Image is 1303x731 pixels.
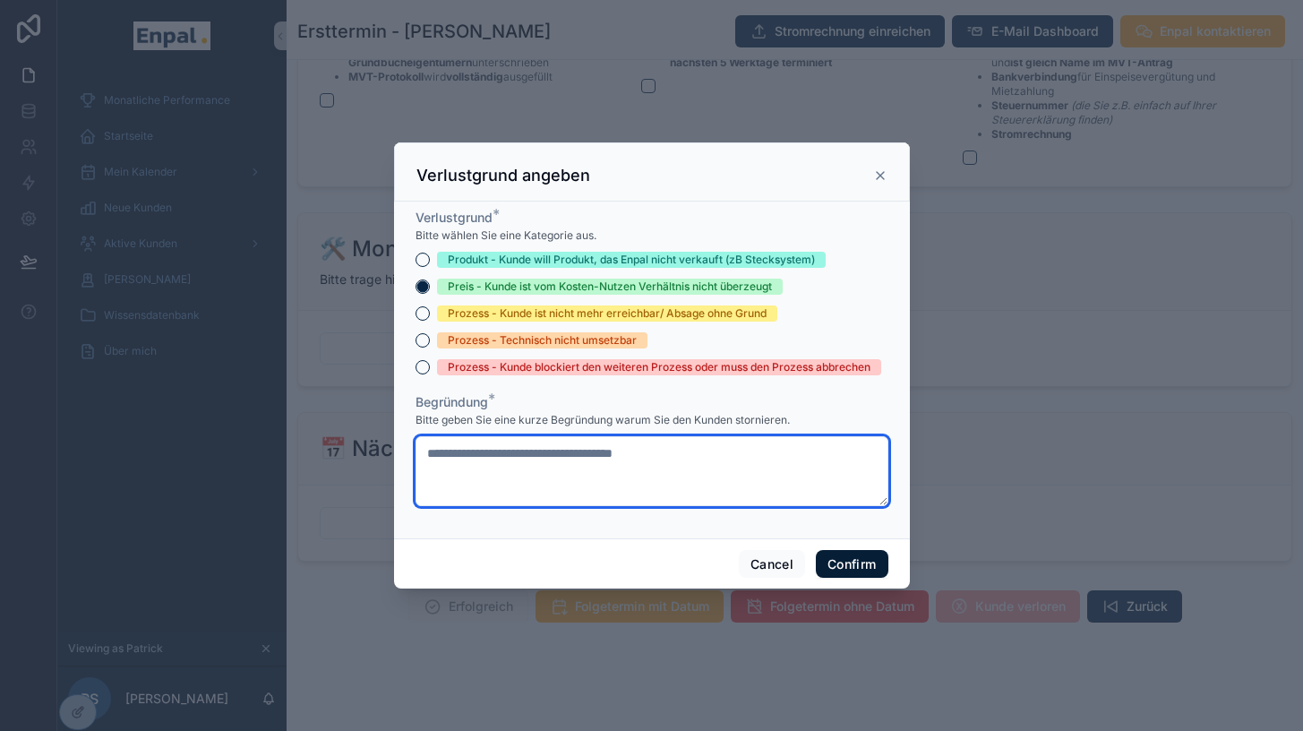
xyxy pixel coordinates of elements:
[448,279,772,295] div: Preis - Kunde ist vom Kosten-Nutzen Verhältnis nicht überzeugt
[416,394,488,409] span: Begründung
[448,252,815,268] div: Produkt - Kunde will Produkt, das Enpal nicht verkauft (zB Stecksystem)
[416,228,596,243] span: Bitte wählen Sie eine Kategorie aus.
[448,332,637,348] div: Prozess - Technisch nicht umsetzbar
[816,550,887,579] button: Confirm
[416,413,790,427] span: Bitte geben Sie eine kurze Begründung warum Sie den Kunden stornieren.
[448,305,767,322] div: Prozess - Kunde ist nicht mehr erreichbar/ Absage ohne Grund
[739,550,805,579] button: Cancel
[416,210,493,225] span: Verlustgrund
[416,165,590,186] h3: Verlustgrund angeben
[448,359,870,375] div: Prozess - Kunde blockiert den weiteren Prozess oder muss den Prozess abbrechen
